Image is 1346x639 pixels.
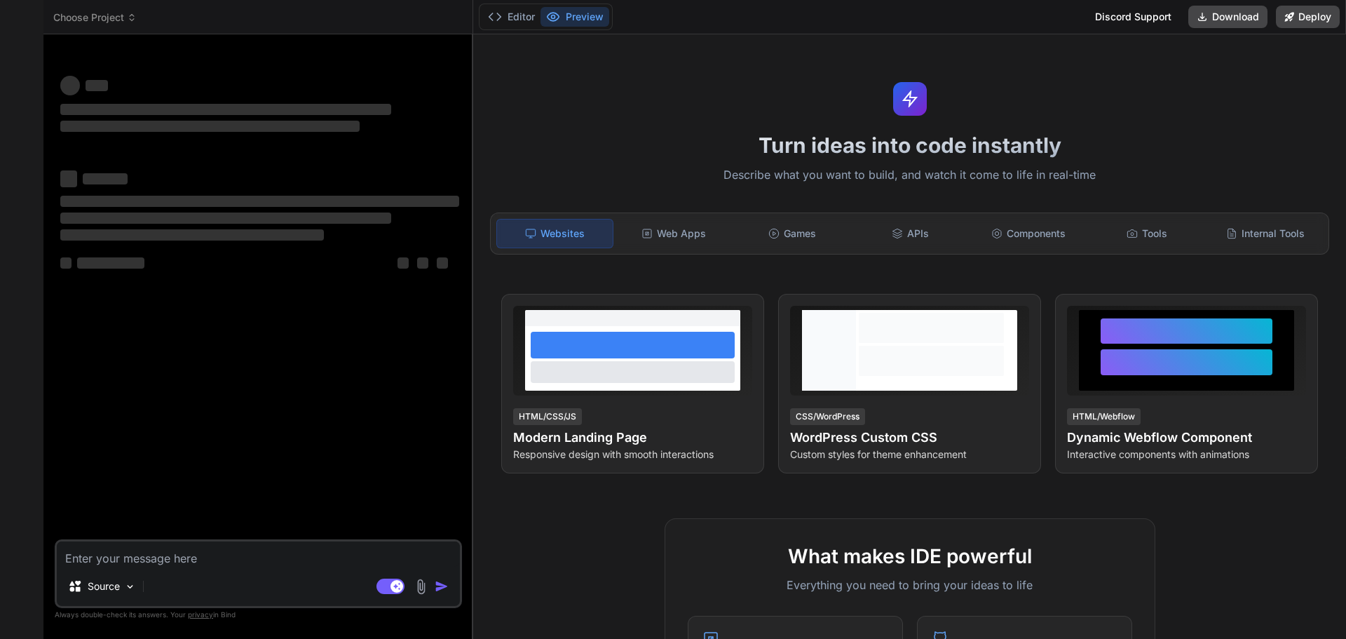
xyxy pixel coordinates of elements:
[1067,448,1306,462] p: Interactive components with animations
[1089,219,1205,248] div: Tools
[1087,6,1180,28] div: Discord Support
[688,542,1132,571] h2: What makes IDE powerful
[790,428,1029,448] h4: WordPress Custom CSS
[88,579,120,593] p: Source
[83,173,128,184] span: ‌
[124,581,136,593] img: Pick Models
[688,577,1132,593] p: Everything you need to bring your ideas to life
[53,11,137,25] span: Choose Project
[482,7,541,27] button: Editor
[541,7,609,27] button: Preview
[513,408,582,425] div: HTML/CSS/JS
[397,257,409,269] span: ‌
[77,257,144,269] span: ‌
[790,448,1029,462] p: Custom styles for theme enhancement
[616,219,732,248] div: Web Apps
[188,610,213,619] span: privacy
[60,257,72,269] span: ‌
[1067,408,1141,425] div: HTML/Webflow
[1067,428,1306,448] h4: Dynamic Webflow Component
[60,196,459,207] span: ‌
[55,608,462,621] p: Always double-check its answers. Your in Bind
[513,428,752,448] h4: Modern Landing Page
[60,213,391,224] span: ‌
[735,219,850,248] div: Games
[60,104,391,115] span: ‌
[1188,6,1267,28] button: Download
[417,257,428,269] span: ‌
[60,170,77,187] span: ‌
[413,579,429,595] img: attachment
[60,121,360,132] span: ‌
[60,229,324,241] span: ‌
[1207,219,1323,248] div: Internal Tools
[1276,6,1340,28] button: Deploy
[482,166,1338,184] p: Describe what you want to build, and watch it come to life in real-time
[852,219,968,248] div: APIs
[496,219,613,248] div: Websites
[60,76,80,95] span: ‌
[86,80,108,91] span: ‌
[482,133,1338,158] h1: Turn ideas into code instantly
[790,408,865,425] div: CSS/WordPress
[437,257,448,269] span: ‌
[971,219,1087,248] div: Components
[513,448,752,462] p: Responsive design with smooth interactions
[435,579,449,593] img: icon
